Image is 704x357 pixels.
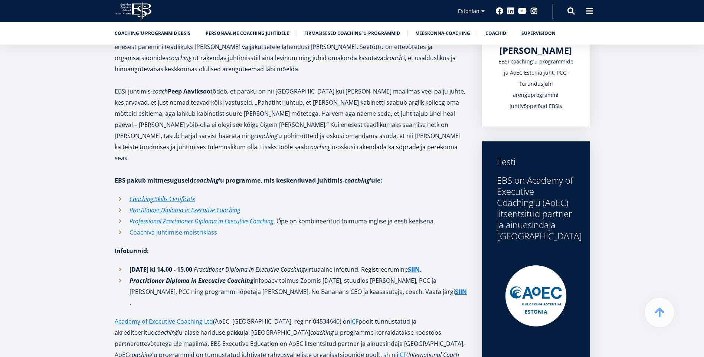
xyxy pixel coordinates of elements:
[485,30,506,37] a: Coachid
[130,265,192,274] strong: [DATE] kl 14.00 - 15.00
[500,45,572,56] a: [PERSON_NAME]
[518,7,527,15] a: Youtube
[115,176,382,184] strong: EBS pakub mitmesuguseid ’u programme, mis keskenduvad juhtimis- ’ule:
[350,316,358,327] a: ICF
[408,264,420,275] a: SIIN
[497,175,575,242] div: EBS on Academy of Executive Coaching'u (AoEC) litsentsitud partner ja ainuesindaja [GEOGRAPHIC_DATA]
[304,30,400,37] a: Firmasisesed coaching`u-programmid
[168,87,210,95] strong: Peep Aaviksoo
[455,288,467,296] strong: SIIN
[194,265,304,274] em: Practitioner Diploma in Executive Coaching
[130,276,253,285] em: Practitioner Diploma in Executive Coaching
[153,87,168,95] em: coach
[408,265,420,274] strong: SIIN
[455,286,467,297] a: SIIN
[115,19,467,75] p: on suurepärane meetod inimestes peituva potentsiaali avastamiseks ehk teisisõnu – toetab inimeste...
[500,44,572,56] span: [PERSON_NAME]
[168,54,191,62] em: coaching
[130,216,274,227] a: Professional Practitioner Diploma in Executive Coaching
[497,56,575,112] div: EBSi coaching´u programmide ja AoEC Estonia juht, PCC; Turundusjuhi arenguprogrammi juhtivõppejõu...
[130,206,240,214] em: Practitioner Diploma in Executive Coaching
[115,275,467,308] li: infopäev toimus Zoomis [DATE], stuudios [PERSON_NAME], PCC ja [PERSON_NAME], PCC ning programmi l...
[507,7,514,15] a: Linkedin
[387,54,402,62] em: coach
[254,132,277,140] em: coaching
[496,7,503,15] a: Facebook
[115,247,149,255] strong: Infotunnid:
[115,30,190,37] a: Coaching´u programmid EBSis
[130,227,217,238] a: Coachiva juhtimise meistriklass
[115,86,467,164] p: EBSi juhtimis- tõdeb, et paraku on nii [GEOGRAPHIC_DATA] kui [PERSON_NAME] maailmas veel palju ju...
[130,217,274,225] em: Professional Practitioner Diploma in Executive Coaching
[115,316,467,349] p: (AoEC, [GEOGRAPHIC_DATA], reg nr 04534640) on poolt tunnustatud ja akrediteeritud ’u-alase haridu...
[115,316,213,327] a: Academy of Executive Coaching Ltd
[130,193,195,204] a: Coaching Skills Certificate
[155,328,178,337] em: coaching
[521,30,556,37] a: SUPERVISIOON
[193,176,219,184] em: coaching
[115,216,467,227] li: . Õpe on kombineeritud toimuma inglise ja eesti keelsena.
[415,30,470,37] a: Meeskonna-coaching
[130,195,195,203] em: Coaching Skills Certificate
[130,204,240,216] a: Practitioner Diploma in Executive Coaching
[530,7,538,15] a: Instagram
[497,156,575,167] div: Eesti
[115,264,467,275] li: virtuaalne infotund. Registreerumine .
[206,30,289,37] a: Personaalne coaching juhtidele
[308,143,331,151] em: coaching
[344,176,370,184] em: coaching
[310,328,333,337] em: coaching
